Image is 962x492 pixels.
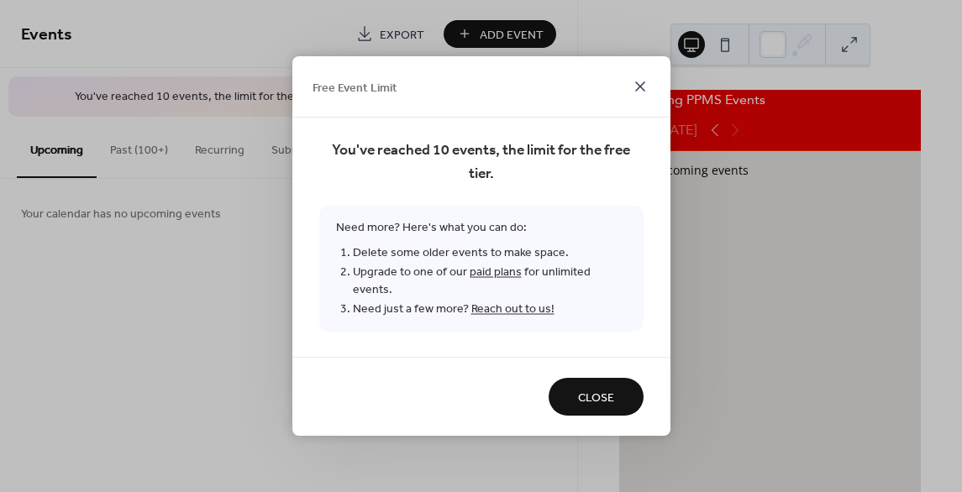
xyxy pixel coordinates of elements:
[353,263,627,300] li: Upgrade to one of our for unlimited events.
[319,207,644,332] span: Need more? Here's what you can do:
[578,390,614,407] span: Close
[471,298,555,321] a: Reach out to us!
[319,139,644,186] span: You've reached 10 events, the limit for the free tier.
[353,243,627,263] li: Delete some older events to make space.
[470,261,522,284] a: paid plans
[313,79,397,97] span: Free Event Limit
[353,300,627,319] li: Need just a few more?
[549,378,644,416] button: Close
